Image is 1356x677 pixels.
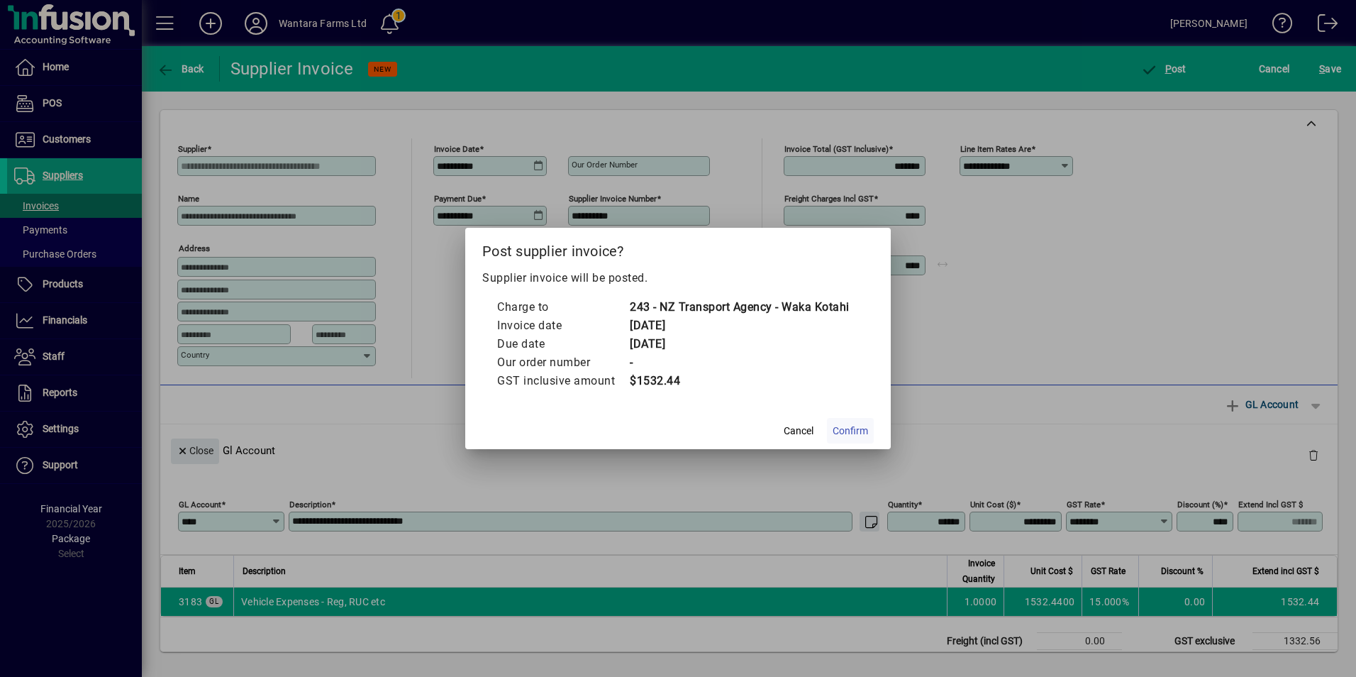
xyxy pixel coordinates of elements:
[629,298,850,317] td: 243 - NZ Transport Agency - Waka Kotahi
[827,418,874,444] button: Confirm
[629,372,850,390] td: $1532.44
[629,317,850,335] td: [DATE]
[496,298,629,317] td: Charge to
[776,418,821,444] button: Cancel
[629,353,850,372] td: -
[833,424,868,439] span: Confirm
[784,424,813,439] span: Cancel
[482,270,874,287] p: Supplier invoice will be posted.
[496,335,629,353] td: Due date
[496,353,629,372] td: Our order number
[496,372,629,390] td: GST inclusive amount
[629,335,850,353] td: [DATE]
[496,317,629,335] td: Invoice date
[465,228,891,269] h2: Post supplier invoice?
